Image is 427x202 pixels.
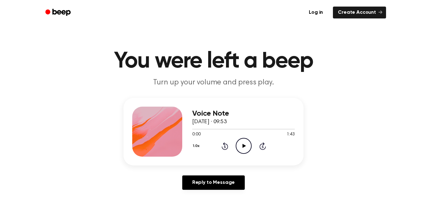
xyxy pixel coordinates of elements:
[192,141,202,151] button: 1.0x
[287,131,295,138] span: 1:43
[41,7,76,19] a: Beep
[192,109,295,118] h3: Voice Note
[93,78,334,88] p: Turn up your volume and press play.
[192,119,227,125] span: [DATE] · 09:53
[333,7,386,18] a: Create Account
[182,175,245,190] a: Reply to Message
[53,50,374,73] h1: You were left a beep
[192,131,200,138] span: 0:00
[303,5,329,20] a: Log in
